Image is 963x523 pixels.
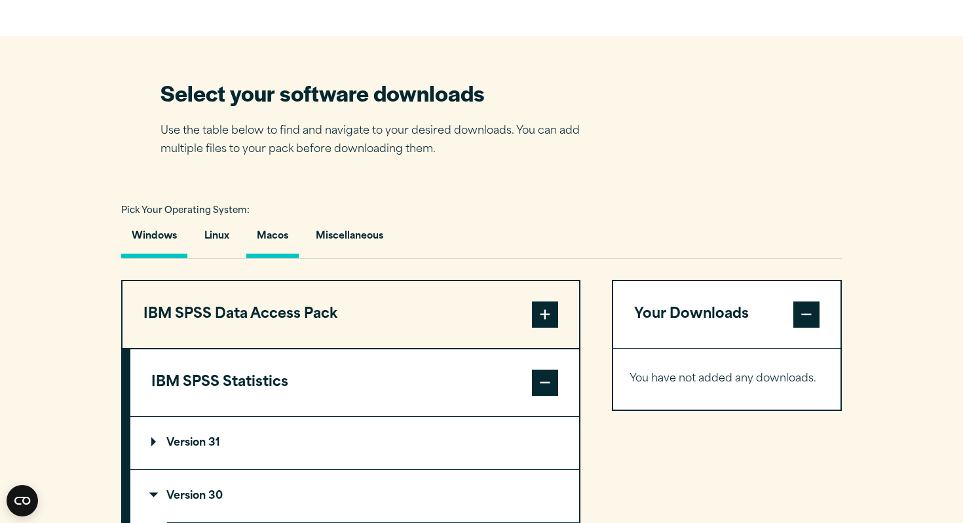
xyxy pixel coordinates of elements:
button: IBM SPSS Statistics [130,349,579,416]
button: Windows [121,221,187,258]
button: Macos [246,221,299,258]
button: IBM SPSS Data Access Pack [123,281,579,348]
button: Your Downloads [613,281,840,348]
p: Version 30 [151,491,223,501]
button: Linux [194,221,240,258]
p: Version 31 [151,438,220,448]
h2: Select your software downloads [160,78,599,107]
summary: Version 31 [130,417,579,469]
button: Miscellaneous [305,221,394,258]
button: Open CMP widget [7,485,38,516]
summary: Version 30 [130,470,579,522]
div: Your Downloads [613,348,840,410]
p: You have not added any downloads. [630,370,824,389]
span: Pick Your Operating System: [121,206,250,215]
p: Use the table below to find and navigate to your desired downloads. You can add multiple files to... [160,122,599,160]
